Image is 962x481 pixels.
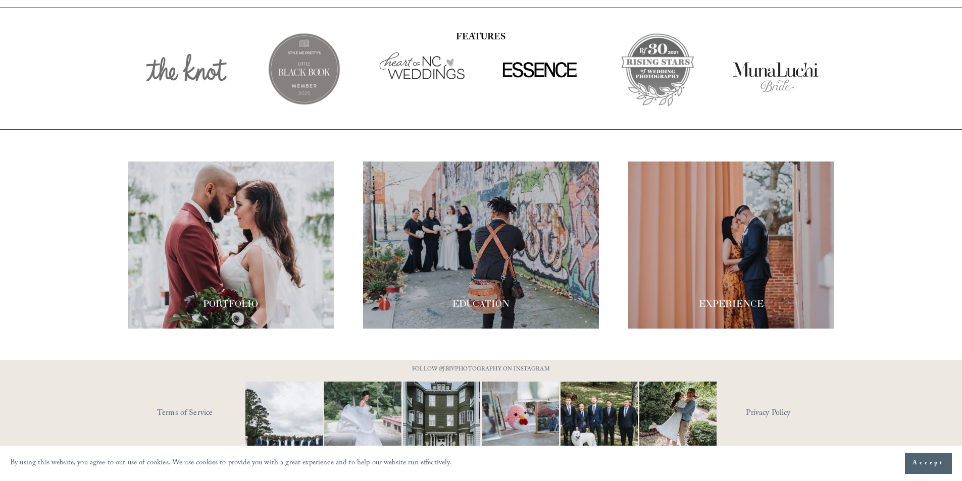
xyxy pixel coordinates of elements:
[226,382,342,459] img: Definitely, not your typical #WideShotWednesday moment. It&rsquo;s all about the suits, the smile...
[157,406,275,421] a: Terms of Service
[391,382,491,459] img: Wideshots aren't just &quot;nice to have,&quot; they're a wedding day essential! 🙌 #Wideshotwedne...
[699,298,764,309] span: EXPERIENCE
[463,382,579,459] img: This has got to be one of the cutest detail shots I've ever taken for a wedding! 📷 @thewoobles #I...
[456,30,505,46] strong: FEATURES
[639,369,717,472] img: It&rsquo;s that time of year where weddings and engagements pick up and I get the joy of capturin...
[905,453,952,474] button: Accept
[10,456,452,471] p: By using this website, you agree to our use of cookies. We use cookies to provide you with a grea...
[305,382,421,459] img: Not every photo needs to be perfectly still, sometimes the best ones are the ones that feel like ...
[393,364,570,376] p: FOLLOW @JBIVPHOTOGRAPHY ON INSTAGRAM
[541,382,657,459] img: Happy #InternationalDogDay to all the pups who have made wedding days, engagement sessions, and p...
[746,406,834,421] a: Privacy Policy
[913,458,944,468] span: Accept
[452,298,510,309] span: EDUCATION
[203,298,258,309] span: PORTFOLIO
